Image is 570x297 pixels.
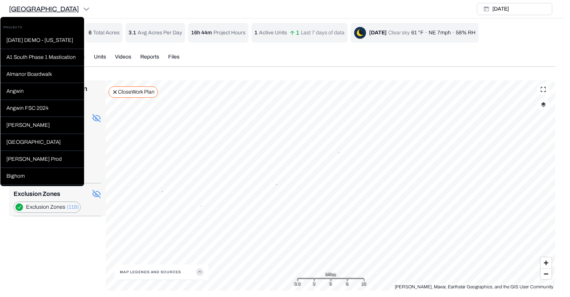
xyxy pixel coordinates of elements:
div: PROJECTS [0,23,84,32]
div: [DATE] DEMO - [US_STATE] [0,32,84,49]
div: [PERSON_NAME] 2024 Timber Harvest [0,185,84,209]
div: Angwin FSC 2024 [0,100,84,117]
div: Almanor Boardwalk [0,66,84,83]
div: Angwin [0,83,84,100]
div: A1 South Phase 1 Mastication [0,49,84,66]
div: [PERSON_NAME], Maxar, Earthstar Geographics, and the GIS User Community [395,283,553,291]
div: [PERSON_NAME] Prod [0,151,84,168]
div: [GEOGRAPHIC_DATA] [0,134,84,151]
div: Bighorn [0,168,84,185]
button: Zoom in [541,257,552,268]
button: Zoom out [541,268,552,279]
div: [PERSON_NAME] [0,117,84,134]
